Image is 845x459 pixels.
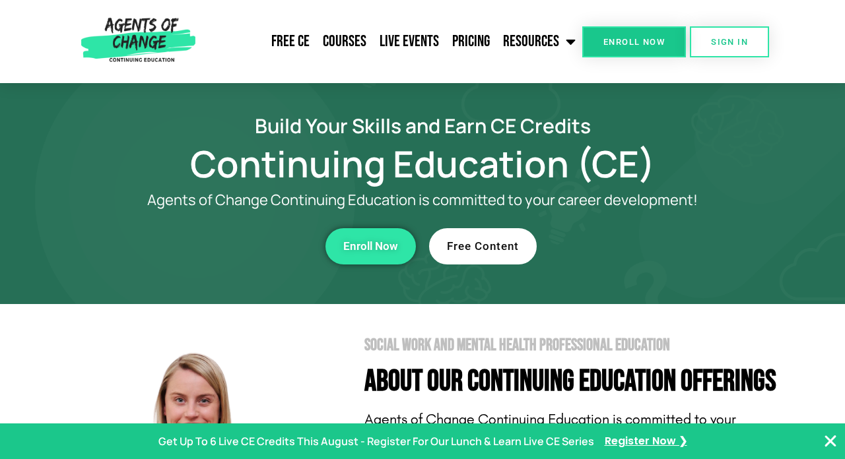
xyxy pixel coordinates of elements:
a: Free CE [265,25,316,58]
a: Enroll Now [582,26,686,57]
h1: Continuing Education (CE) [46,148,799,179]
h2: Build Your Skills and Earn CE Credits [46,116,799,135]
a: Free Content [429,228,537,264]
a: Courses [316,25,373,58]
a: Register Now ❯ [605,432,687,451]
p: Agents of Change Continuing Education is committed to your career development! [99,192,746,208]
a: SIGN IN [690,26,769,57]
span: Enroll Now [343,241,398,252]
span: Enroll Now [603,38,665,46]
a: Resources [496,25,582,58]
h2: Social Work and Mental Health Professional Education [364,337,799,353]
p: Get Up To 6 Live CE Credits This August - Register For Our Lunch & Learn Live CE Series [158,432,594,451]
span: Agents of Change Continuing Education is committed to your continuing education needs! [364,411,736,448]
span: SIGN IN [711,38,748,46]
a: Enroll Now [325,228,416,264]
nav: Menu [201,25,582,58]
h4: About Our Continuing Education Offerings [364,367,799,396]
a: Live Events [373,25,446,58]
button: Close Banner [823,433,838,449]
span: Free Content [447,241,519,252]
a: Pricing [446,25,496,58]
